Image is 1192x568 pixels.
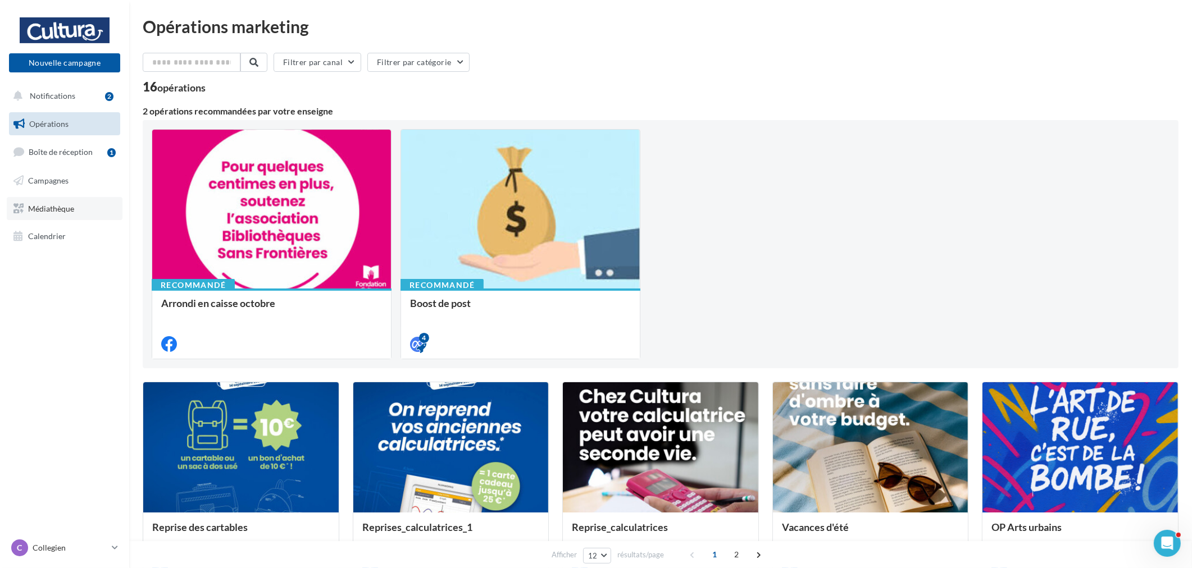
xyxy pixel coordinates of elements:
span: Opérations [29,119,69,129]
div: Vacances d'été [782,521,959,544]
div: Arrondi en caisse octobre [161,297,382,320]
span: Médiathèque [28,203,74,213]
div: Opérations marketing [143,18,1179,35]
div: Recommandé [152,279,235,291]
span: Calendrier [28,231,66,241]
a: Calendrier [7,225,122,248]
div: 2 opérations recommandées par votre enseigne [143,107,1179,116]
div: OP Arts urbains [991,521,1169,544]
a: Opérations [7,112,122,136]
button: Nouvelle campagne [9,53,120,72]
a: Médiathèque [7,197,122,221]
div: 1 [107,148,116,157]
button: Filtrer par canal [274,53,361,72]
span: résultats/page [617,549,664,560]
button: Notifications 2 [7,84,118,108]
iframe: Intercom live chat [1154,530,1181,557]
a: Campagnes [7,169,122,193]
span: 12 [588,551,598,560]
div: Reprise_calculatrices [572,521,749,544]
div: 4 [419,333,429,343]
span: 2 [727,546,745,564]
div: Reprises_calculatrices_1 [362,521,540,544]
span: Campagnes [28,176,69,185]
div: 16 [143,81,206,93]
a: C Collegien [9,537,120,558]
span: Boîte de réception [29,147,93,157]
div: Boost de post [410,297,631,320]
div: Reprise des cartables [152,521,330,544]
div: 2 [105,92,113,101]
span: C [17,542,22,553]
button: 12 [583,548,612,564]
a: Boîte de réception1 [7,140,122,164]
button: Filtrer par catégorie [367,53,470,72]
span: Afficher [552,549,577,560]
div: opérations [157,83,206,93]
span: Notifications [30,91,75,100]
span: 1 [706,546,724,564]
p: Collegien [33,542,107,553]
div: Recommandé [401,279,484,291]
